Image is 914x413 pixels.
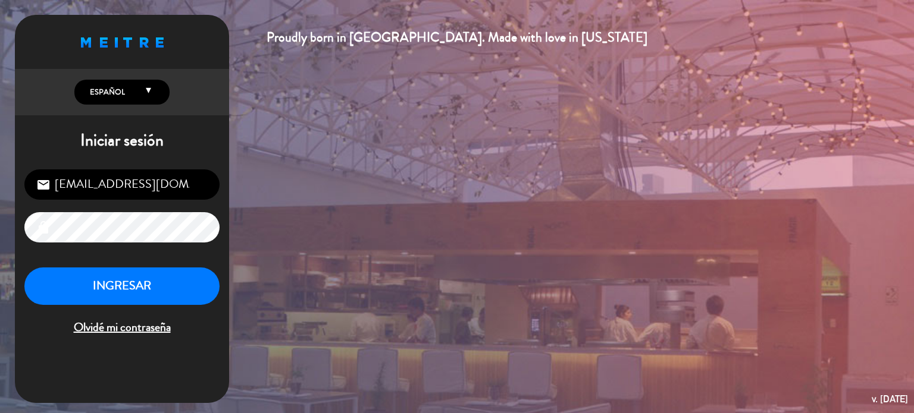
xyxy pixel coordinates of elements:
span: Español [87,86,125,98]
i: email [36,178,51,192]
div: v. [DATE] [872,391,908,407]
span: Olvidé mi contraseña [24,318,220,338]
button: INGRESAR [24,267,220,305]
i: lock [36,220,51,235]
h1: Iniciar sesión [15,131,229,151]
input: Correo Electrónico [24,169,220,200]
